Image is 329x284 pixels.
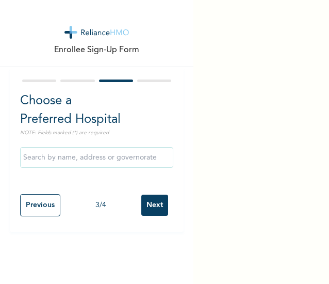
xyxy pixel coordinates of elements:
[20,194,60,216] input: Previous
[64,26,129,39] img: logo
[54,44,139,56] p: Enrollee Sign-Up Form
[20,129,174,137] p: NOTE: Fields marked (*) are required
[60,200,142,211] div: 3 / 4
[141,195,168,216] input: Next
[20,147,174,168] input: Search by name, address or governorate
[20,92,174,129] h2: Choose a Preferred Hospital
